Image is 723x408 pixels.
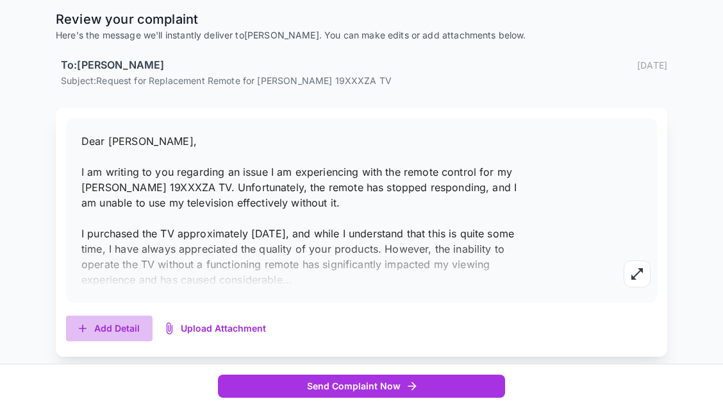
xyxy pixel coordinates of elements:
p: [DATE] [637,58,667,72]
p: Here's the message we'll instantly deliver to [PERSON_NAME] . You can make edits or add attachmen... [56,29,667,42]
p: Review your complaint [56,10,667,29]
span: ... [283,273,292,286]
span: Dear [PERSON_NAME], I am writing to you regarding an issue I am experiencing with the remote cont... [81,135,517,286]
button: Add Detail [66,316,153,342]
button: Upload Attachment [153,316,279,342]
h6: To: [PERSON_NAME] [61,57,164,74]
p: Subject: Request for Replacement Remote for [PERSON_NAME] 19XXXZA TV [61,74,667,87]
button: Send Complaint Now [218,375,505,398]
